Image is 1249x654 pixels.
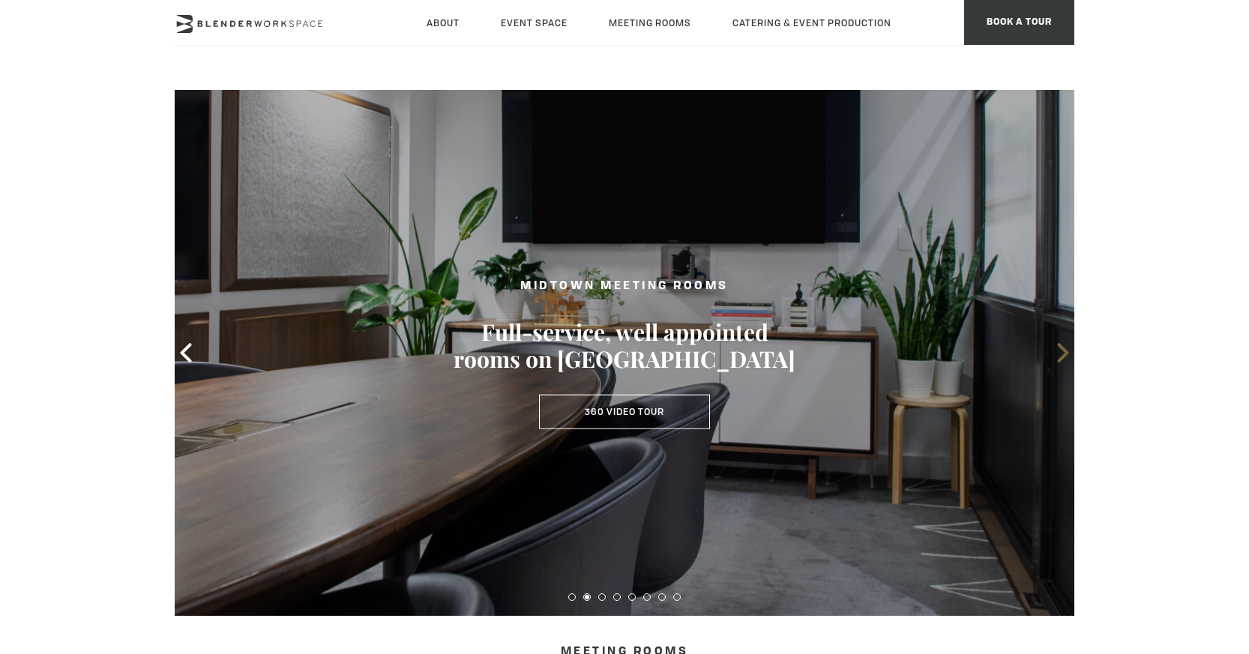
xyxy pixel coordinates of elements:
h2: MIDTOWN MEETING ROOMS [452,277,797,296]
a: 360 Video Tour [539,395,710,429]
h3: Full-service, well appointed rooms on [GEOGRAPHIC_DATA] [452,318,797,372]
iframe: Chat Widget [1174,582,1249,654]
